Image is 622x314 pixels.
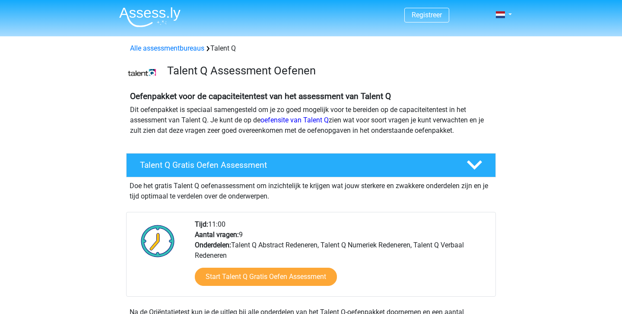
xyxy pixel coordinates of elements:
[260,116,329,124] a: oefensite van Talent Q
[188,219,495,296] div: 11:00 9 Talent Q Abstract Redeneren, Talent Q Numeriek Redeneren, Talent Q Verbaal Redeneren
[195,268,337,286] a: Start Talent Q Gratis Oefen Assessment
[127,43,495,54] div: Talent Q
[412,11,442,19] a: Registreer
[127,68,157,77] img: Talent Q
[167,64,489,77] h3: Talent Q Assessment Oefenen
[119,7,181,27] img: Assessly
[140,160,453,170] h4: Talent Q Gratis Oefen Assessment
[123,153,499,177] a: Talent Q Gratis Oefen Assessment
[130,44,204,52] a: Alle assessmentbureaus
[195,231,239,239] b: Aantal vragen:
[130,91,391,101] b: Oefenpakket voor de capaciteitentest van het assessment van Talent Q
[126,177,496,202] div: Doe het gratis Talent Q oefenassessment om inzichtelijk te krijgen wat jouw sterkere en zwakkere ...
[136,219,180,263] img: Klok
[195,220,208,228] b: Tijd:
[195,241,231,249] b: Onderdelen:
[130,105,492,136] p: Dit oefenpakket is speciaal samengesteld om je zo goed mogelijk voor te bereiden op de capaciteit...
